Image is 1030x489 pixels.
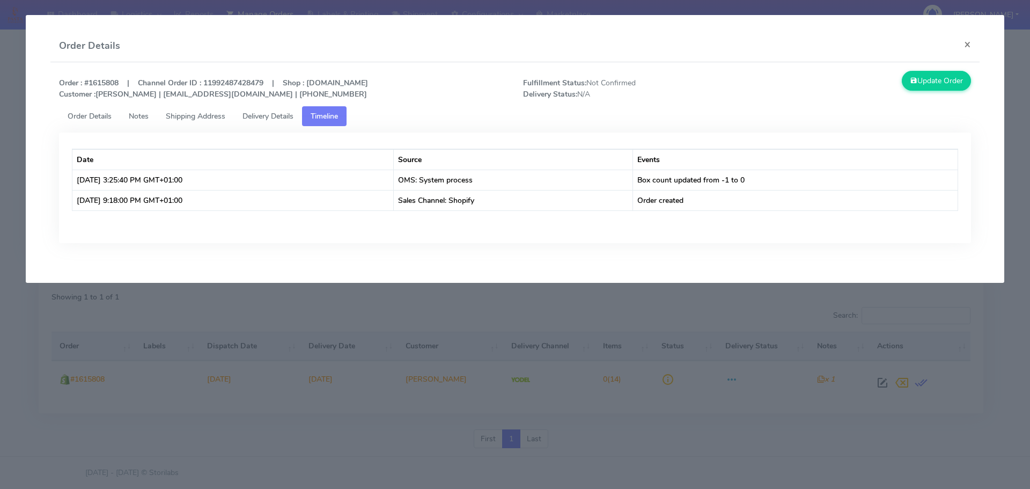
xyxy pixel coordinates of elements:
[311,111,338,121] span: Timeline
[242,111,293,121] span: Delivery Details
[902,71,972,91] button: Update Order
[72,149,394,170] th: Date
[394,190,633,210] td: Sales Channel: Shopify
[59,106,972,126] ul: Tabs
[59,39,120,53] h4: Order Details
[955,30,980,59] button: Close
[59,89,95,99] strong: Customer :
[515,77,747,100] span: Not Confirmed N/A
[59,78,368,99] strong: Order : #1615808 | Channel Order ID : 11992487428479 | Shop : [DOMAIN_NAME] [PERSON_NAME] | [EMAI...
[523,89,577,99] strong: Delivery Status:
[72,170,394,190] td: [DATE] 3:25:40 PM GMT+01:00
[166,111,225,121] span: Shipping Address
[633,170,958,190] td: Box count updated from -1 to 0
[394,170,633,190] td: OMS: System process
[129,111,149,121] span: Notes
[633,190,958,210] td: Order created
[394,149,633,170] th: Source
[523,78,586,88] strong: Fulfillment Status:
[68,111,112,121] span: Order Details
[72,190,394,210] td: [DATE] 9:18:00 PM GMT+01:00
[633,149,958,170] th: Events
